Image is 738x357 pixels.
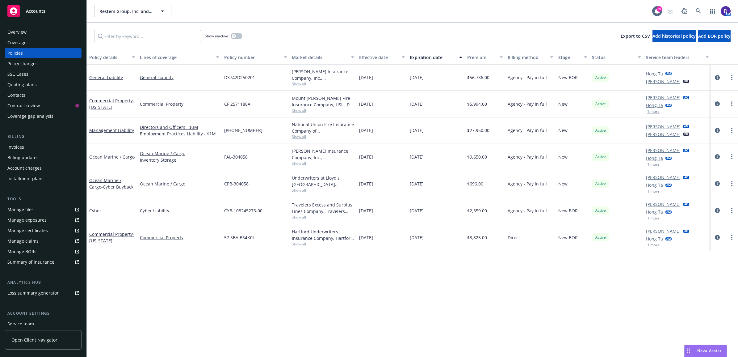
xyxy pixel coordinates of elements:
div: Account charges [7,163,42,173]
div: Quoting plans [7,80,37,90]
div: Tools [5,196,82,202]
a: [PERSON_NAME] [646,201,681,207]
button: 1 more [647,243,660,247]
a: Policy changes [5,59,82,69]
button: Policy details [87,50,137,65]
a: Hong Ta [646,102,663,108]
a: Manage exposures [5,215,82,225]
span: [DATE] [410,101,424,107]
div: Coverage [7,38,27,48]
span: New [558,101,568,107]
div: Billing method [508,54,547,61]
span: Active [594,154,607,159]
div: Premium [467,54,496,61]
a: Search [692,5,705,17]
span: - [US_STATE] [89,98,134,110]
button: Market details [289,50,357,65]
a: General Liability [89,74,123,80]
div: Billing [5,134,82,140]
a: [PERSON_NAME] [646,147,681,154]
span: Agency - Pay in full [508,74,547,81]
span: - [US_STATE] [89,231,134,244]
a: Switch app [707,5,719,17]
a: Commercial Property [89,231,134,244]
span: $5,994.00 [467,101,487,107]
div: Manage claims [7,236,39,246]
div: Manage exposures [7,215,47,225]
span: [DATE] [359,234,373,241]
a: more [728,153,736,160]
a: Loss summary generator [5,288,82,298]
a: Cyber [89,208,101,214]
a: Account charges [5,163,82,173]
span: $9,650.00 [467,154,487,160]
a: Start snowing [664,5,676,17]
span: Restem Group, Inc. and its subsidiaries [99,8,153,15]
span: New [558,127,568,134]
div: [PERSON_NAME] Insurance Company, Inc., [PERSON_NAME] Group, RT Specialty Insurance Services, LLC ... [292,68,354,81]
span: Show all [292,134,354,139]
span: Show all [292,81,354,87]
span: $2,359.00 [467,207,487,214]
button: Stage [556,50,589,65]
div: Contacts [7,90,25,100]
a: Hong Ta [646,70,663,77]
div: Manage BORs [7,247,36,257]
div: Account settings [5,310,82,317]
div: Expiration date [410,54,455,61]
a: more [728,74,736,81]
button: Lines of coverage [137,50,222,65]
span: New [558,154,568,160]
button: Status [589,50,644,65]
div: Analytics hub [5,279,82,286]
span: $696.00 [467,181,483,187]
span: Agency - Pay in full [508,207,547,214]
button: Premium [465,50,505,65]
a: Contract review [5,101,82,111]
span: Active [594,128,607,133]
span: [DATE] [359,101,373,107]
a: Cyber Liability [140,207,219,214]
div: Installment plans [7,174,44,184]
span: Show all [292,161,354,166]
span: [DATE] [359,181,373,187]
a: circleInformation [714,153,721,160]
a: more [728,234,736,241]
a: Quoting plans [5,80,82,90]
div: Lines of coverage [140,54,212,61]
span: Show all [292,188,354,193]
a: Accounts [5,2,82,20]
a: [PERSON_NAME] [646,78,681,85]
div: Drag to move [685,345,692,357]
a: Hong Ta [646,155,663,161]
button: 1 more [647,216,660,220]
button: Add BOR policy [698,30,731,42]
span: Show all [292,215,354,220]
a: Report a Bug [678,5,690,17]
span: Active [594,235,607,240]
button: Add historical policy [652,30,696,42]
span: [PHONE_NUMBER] [224,127,262,134]
a: circleInformation [714,180,721,187]
a: Directors and Officers - $3M [140,124,219,130]
span: Active [594,181,607,186]
a: Management Liability [89,127,134,133]
div: Summary of insurance [7,257,54,267]
span: Active [594,75,607,80]
button: Nova Assist [684,345,727,357]
button: Effective date [357,50,407,65]
div: Overview [7,27,27,37]
a: circleInformation [714,74,721,81]
div: Loss summary generator [7,288,59,298]
div: Policies [7,48,23,58]
div: Hartford Underwriters Insurance Company, Hartford Insurance Group [292,228,354,241]
div: SSC Cases [7,69,28,79]
a: [PERSON_NAME] [646,228,681,234]
span: Show inactive [205,33,228,39]
a: more [728,127,736,134]
span: Add historical policy [652,33,696,39]
div: 39 [656,6,662,12]
span: Active [594,101,607,107]
a: Manage certificates [5,226,82,236]
a: Policies [5,48,82,58]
